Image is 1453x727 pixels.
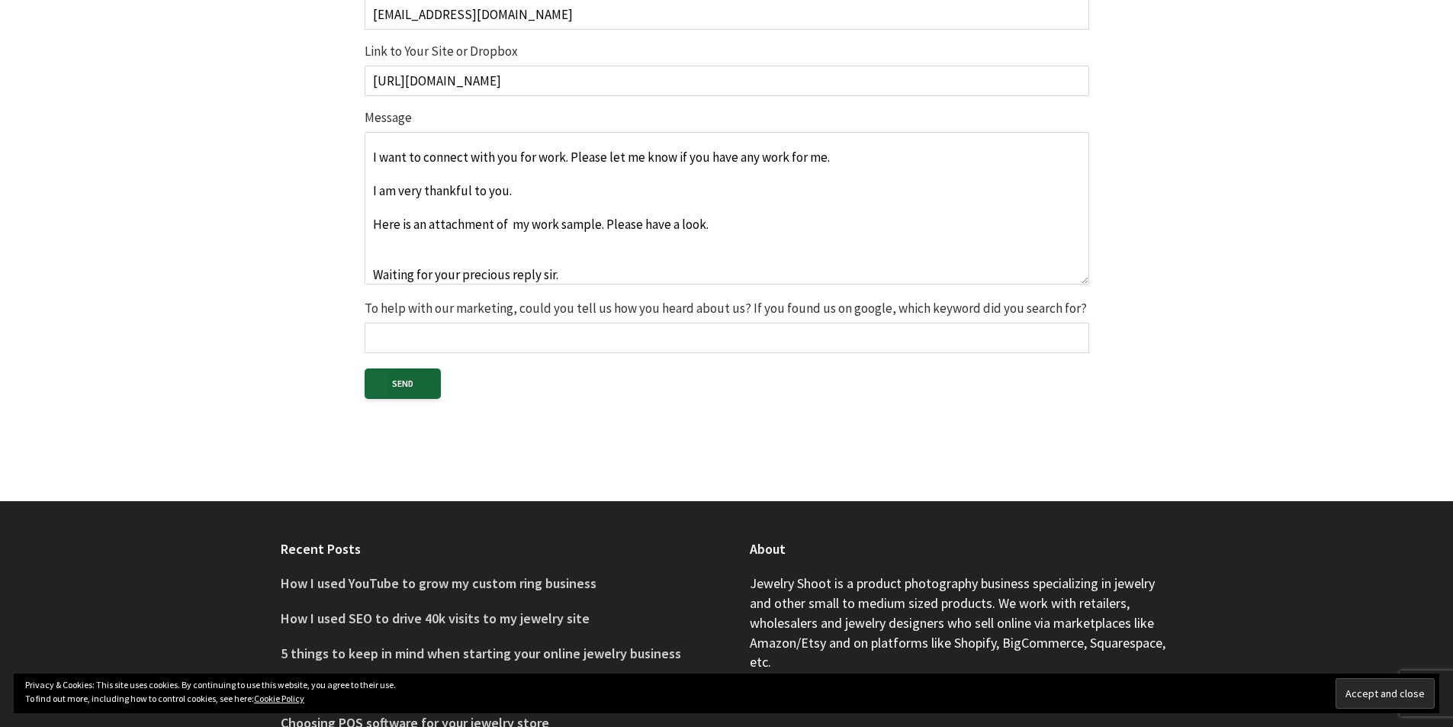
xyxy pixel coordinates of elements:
input: Accept and close [1336,678,1435,709]
div: Privacy & Cookies: This site uses cookies. By continuing to use this website, you agree to their ... [14,674,1439,713]
label: Message [365,111,1089,287]
label: Link to Your Site or Dropbox [365,45,1089,96]
h4: Recent Posts [281,539,704,558]
h4: About [750,539,1173,558]
textarea: Message [365,132,1089,285]
label: To help with our marketing, could you tell us how you heard about us? If you found us on google, ... [365,302,1089,353]
input: To help with our marketing, could you tell us how you heard about us? If you found us on google, ... [365,323,1089,353]
p: Jewelry Shoot is a product photography business specializing in jewelry and other small to medium... [750,574,1173,672]
input: Link to Your Site or Dropbox [365,66,1089,96]
a: 5 things to keep in mind when starting your online jewelry business [281,645,681,662]
input: Send [365,368,441,399]
a: Cookie Policy [254,693,304,704]
a: How I used YouTube to grow my custom ring business [281,574,596,592]
a: How I used SEO to drive 40k visits to my jewelry site [281,610,590,627]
